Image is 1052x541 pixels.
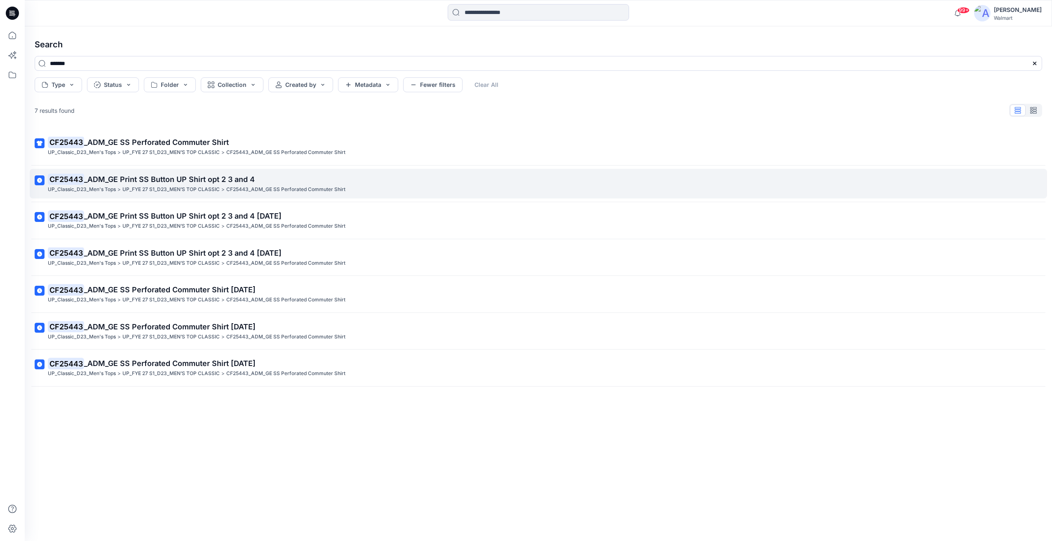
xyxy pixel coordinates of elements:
span: _ADM_GE SS Perforated Commuter Shirt [DATE] [84,322,256,331]
button: Status [87,77,139,92]
p: CF25443_ADM_GE SS Perforated Commuter Shirt [226,333,345,341]
p: > [221,296,225,304]
span: _ADM_GE Print SS Button UP Shirt opt 2 3 and 4 [84,175,255,184]
p: UP_Classic_D23_Men's Tops [48,369,116,378]
button: Collection [201,77,263,92]
span: _ADM_GE Print SS Button UP Shirt opt 2 3 and 4 [DATE] [84,249,282,257]
p: CF25443_ADM_GE SS Perforated Commuter Shirt [226,296,345,304]
p: CF25443_ADM_GE SS Perforated Commuter Shirt [226,185,345,194]
span: _ADM_GE Print SS Button UP Shirt opt 2 3 and 4 [DATE] [84,212,282,220]
p: > [117,333,121,341]
p: CF25443_ADM_GE SS Perforated Commuter Shirt [226,369,345,378]
p: > [221,185,225,194]
span: _ADM_GE SS Perforated Commuter Shirt [DATE] [84,359,256,368]
p: > [117,369,121,378]
p: UP_FYE 27 S1_D23_MEN’S TOP CLASSIC [122,296,220,304]
p: UP_FYE 27 S1_D23_MEN’S TOP CLASSIC [122,185,220,194]
p: UP_Classic_D23_Men's Tops [48,185,116,194]
a: CF25443_ADM_GE Print SS Button UP Shirt opt 2 3 and 4UP_Classic_D23_Men's Tops>UP_FYE 27 S1_D23_M... [30,169,1047,199]
p: CF25443_ADM_GE SS Perforated Commuter Shirt [226,222,345,231]
p: UP_Classic_D23_Men's Tops [48,259,116,268]
button: Folder [144,77,196,92]
p: > [221,148,225,157]
mark: CF25443 [48,358,84,369]
p: > [221,333,225,341]
p: UP_FYE 27 S1_D23_MEN’S TOP CLASSIC [122,259,220,268]
p: 7 results found [35,106,75,115]
span: _ADM_GE SS Perforated Commuter Shirt [DATE] [84,285,256,294]
p: CF25443_ADM_GE SS Perforated Commuter Shirt [226,148,345,157]
a: CF25443_ADM_GE Print SS Button UP Shirt opt 2 3 and 4 [DATE]UP_Classic_D23_Men's Tops>UP_FYE 27 S... [30,243,1047,273]
img: avatar [974,5,991,21]
p: > [117,222,121,231]
p: > [117,296,121,304]
a: CF25443_ADM_GE SS Perforated Commuter Shirt [DATE]UP_Classic_D23_Men's Tops>UP_FYE 27 S1_D23_MEN’... [30,279,1047,309]
mark: CF25443 [48,173,84,185]
p: UP_Classic_D23_Men's Tops [48,222,116,231]
span: _ADM_GE SS Perforated Commuter Shirt [84,138,229,147]
button: Fewer filters [403,77,463,92]
p: > [221,369,225,378]
a: CF25443_ADM_GE Print SS Button UP Shirt opt 2 3 and 4 [DATE]UP_Classic_D23_Men's Tops>UP_FYE 27 S... [30,205,1047,236]
div: Walmart [994,15,1042,21]
p: UP_Classic_D23_Men's Tops [48,148,116,157]
mark: CF25443 [48,136,84,148]
button: Metadata [338,77,398,92]
p: UP_Classic_D23_Men's Tops [48,296,116,304]
mark: CF25443 [48,321,84,332]
p: > [117,148,121,157]
p: > [221,259,225,268]
mark: CF25443 [48,284,84,296]
button: Created by [268,77,333,92]
p: > [117,185,121,194]
a: CF25443_ADM_GE SS Perforated Commuter ShirtUP_Classic_D23_Men's Tops>UP_FYE 27 S1_D23_MEN’S TOP C... [30,132,1047,162]
p: CF25443_ADM_GE SS Perforated Commuter Shirt [226,259,345,268]
p: UP_FYE 27 S1_D23_MEN’S TOP CLASSIC [122,369,220,378]
span: 99+ [957,7,970,14]
a: CF25443_ADM_GE SS Perforated Commuter Shirt [DATE]UP_Classic_D23_Men's Tops>UP_FYE 27 S1_D23_MEN’... [30,353,1047,383]
p: UP_FYE 27 S1_D23_MEN’S TOP CLASSIC [122,148,220,157]
div: [PERSON_NAME] [994,5,1042,15]
p: > [117,259,121,268]
a: CF25443_ADM_GE SS Perforated Commuter Shirt [DATE]UP_Classic_D23_Men's Tops>UP_FYE 27 S1_D23_MEN’... [30,316,1047,346]
mark: CF25443 [48,210,84,222]
button: Type [35,77,82,92]
p: UP_Classic_D23_Men's Tops [48,333,116,341]
h4: Search [28,33,1049,56]
p: > [221,222,225,231]
mark: CF25443 [48,247,84,259]
p: UP_FYE 27 S1_D23_MEN’S TOP CLASSIC [122,222,220,231]
p: UP_FYE 27 S1_D23_MEN’S TOP CLASSIC [122,333,220,341]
